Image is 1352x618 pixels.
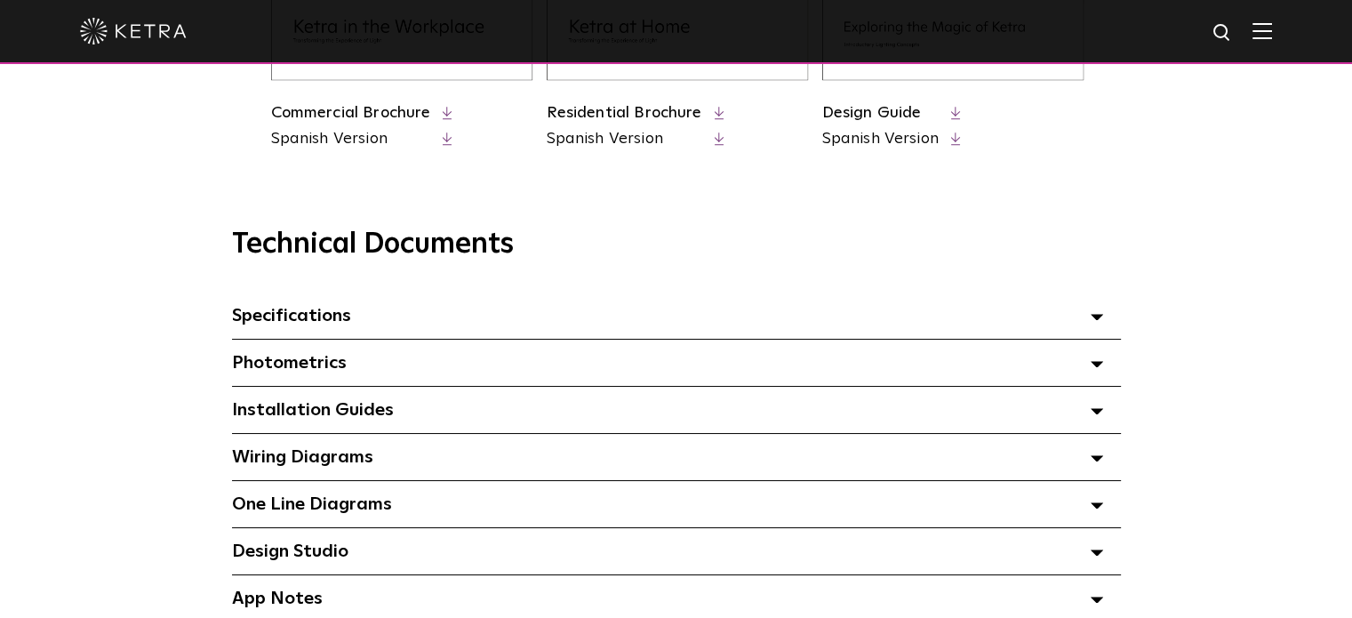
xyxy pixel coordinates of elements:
a: Commercial Brochure [271,105,431,121]
a: Spanish Version [547,128,702,150]
a: Residential Brochure [547,105,702,121]
a: Spanish Version [271,128,431,150]
img: ketra-logo-2019-white [80,18,187,44]
span: One Line Diagrams [232,495,392,513]
span: Installation Guides [232,401,394,419]
span: Wiring Diagrams [232,448,373,466]
span: App Notes [232,590,323,607]
span: Photometrics [232,354,347,372]
img: Hamburger%20Nav.svg [1252,22,1272,39]
a: Design Guide [822,105,922,121]
span: Design Studio [232,542,348,560]
span: Specifications [232,307,351,325]
a: Spanish Version [822,128,939,150]
img: search icon [1212,22,1234,44]
h3: Technical Documents [232,228,1121,261]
